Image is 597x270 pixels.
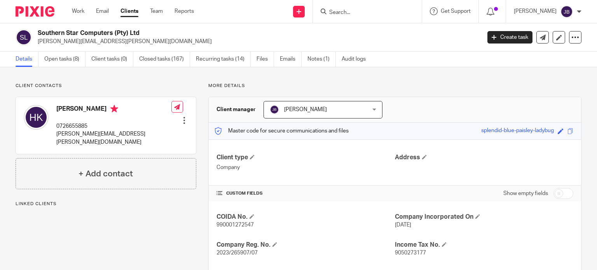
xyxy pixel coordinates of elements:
[150,7,163,15] a: Team
[216,250,258,256] span: 2023/265907/07
[16,29,32,45] img: svg%3E
[16,52,38,67] a: Details
[216,222,254,228] span: 990001272547
[79,168,133,180] h4: + Add contact
[270,105,279,114] img: svg%3E
[175,7,194,15] a: Reports
[216,153,395,162] h4: Client type
[24,105,49,130] img: svg%3E
[216,241,395,249] h4: Company Reg. No.
[257,52,274,67] a: Files
[38,38,476,45] p: [PERSON_NAME][EMAIL_ADDRESS][PERSON_NAME][DOMAIN_NAME]
[514,7,557,15] p: [PERSON_NAME]
[139,52,190,67] a: Closed tasks (167)
[56,105,171,115] h4: [PERSON_NAME]
[16,6,54,17] img: Pixie
[395,250,426,256] span: 9050273177
[16,201,196,207] p: Linked clients
[328,9,398,16] input: Search
[96,7,109,15] a: Email
[395,213,573,221] h4: Company Incorporated On
[216,213,395,221] h4: COIDA No.
[441,9,471,14] span: Get Support
[56,130,171,146] p: [PERSON_NAME][EMAIL_ADDRESS][PERSON_NAME][DOMAIN_NAME]
[216,106,256,113] h3: Client manager
[395,153,573,162] h4: Address
[38,29,388,37] h2: Southern Star Computers (Pty) Ltd
[395,241,573,249] h4: Income Tax No.
[72,7,84,15] a: Work
[216,190,395,197] h4: CUSTOM FIELDS
[560,5,573,18] img: svg%3E
[208,83,581,89] p: More details
[110,105,118,113] i: Primary
[342,52,372,67] a: Audit logs
[307,52,336,67] a: Notes (1)
[215,127,349,135] p: Master code for secure communications and files
[196,52,251,67] a: Recurring tasks (14)
[503,190,548,197] label: Show empty fields
[481,127,554,136] div: splendid-blue-paisley-ladybug
[120,7,138,15] a: Clients
[91,52,133,67] a: Client tasks (0)
[44,52,86,67] a: Open tasks (8)
[280,52,302,67] a: Emails
[56,122,171,130] p: 0726655885
[16,83,196,89] p: Client contacts
[395,222,411,228] span: [DATE]
[284,107,327,112] span: [PERSON_NAME]
[216,164,395,171] p: Company
[487,31,532,44] a: Create task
